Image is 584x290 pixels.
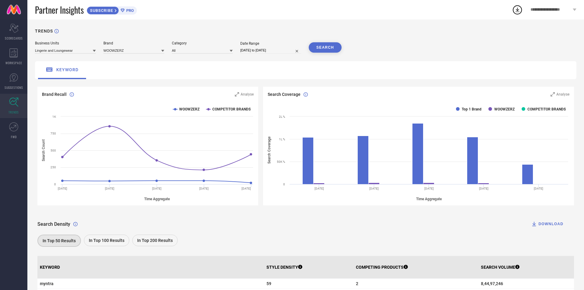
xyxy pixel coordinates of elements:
text: 500 [50,149,56,152]
span: In Top 100 Results [89,238,124,243]
span: PRO [125,8,134,13]
span: 8,44,97,246 [481,281,572,286]
text: COMPETITOR BRANDS [212,107,251,111]
div: Business Units [35,41,96,45]
span: 59 [266,281,351,286]
text: [DATE] [242,187,251,190]
text: 250 [50,166,56,169]
div: DOWNLOAD [531,221,563,227]
h1: TRENDS [35,29,53,33]
span: FWD [11,135,17,139]
span: myntra [40,281,262,286]
span: Analyse [241,92,254,96]
span: SUGGESTIONS [5,85,23,90]
text: [DATE] [58,187,67,190]
span: Search Coverage [268,92,301,97]
text: [DATE] [479,187,488,190]
span: Partner Insights [35,4,84,16]
text: WOOWZERZ [179,107,200,111]
div: Brand [103,41,164,45]
text: [DATE] [369,187,379,190]
text: WOOWZERZ [494,107,514,111]
text: 1K [52,115,56,118]
text: [DATE] [199,187,209,190]
div: Category [172,41,233,45]
a: SUBSCRIBEPRO [87,5,137,15]
text: 50K % [277,160,285,163]
span: WORKSPACE [5,61,22,65]
button: SEARCH [309,42,342,53]
text: 2L % [279,115,285,118]
th: KEYWORD [37,256,264,279]
p: STYLE DENSITY [266,265,302,270]
div: Date Range [240,41,301,46]
svg: Zoom [235,92,239,96]
span: SCORECARDS [5,36,23,40]
text: [DATE] [315,187,324,190]
span: Analyse [556,92,569,96]
tspan: Time Aggregate [416,197,442,201]
text: 0 [54,183,56,186]
input: Select date range [240,47,301,54]
span: In Top 200 Results [137,238,173,243]
span: SUBSCRIBE [87,8,115,13]
text: [DATE] [152,187,162,190]
tspan: Search Count [41,139,46,161]
text: [DATE] [534,187,543,190]
span: TRENDS [9,110,19,114]
text: COMPETITOR BRANDS [527,107,566,111]
span: 2 [356,281,476,286]
text: 750 [50,132,56,135]
text: [DATE] [424,187,433,190]
p: SEARCH VOLUME [481,265,520,270]
span: keyword [56,67,78,72]
text: [DATE] [105,187,114,190]
button: DOWNLOAD [523,218,571,230]
tspan: Search Coverage [267,137,271,164]
span: Brand Recall [42,92,67,97]
text: 1L % [279,138,285,141]
svg: Zoom [551,92,555,96]
div: Open download list [512,4,523,15]
p: COMPETING PRODUCTS [356,265,408,270]
span: Search Density [37,221,70,227]
tspan: Time Aggregate [144,197,170,201]
text: Top 1 Brand [462,107,481,111]
text: 0 [283,183,285,186]
span: In Top 50 Results [43,238,76,243]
